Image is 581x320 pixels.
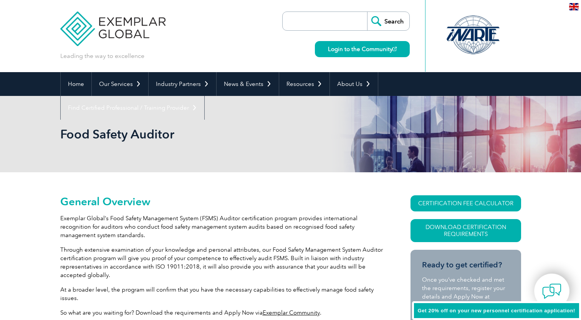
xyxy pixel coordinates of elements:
a: About Us [330,72,378,96]
a: Industry Partners [149,72,216,96]
a: News & Events [217,72,279,96]
a: Download Certification Requirements [411,219,521,242]
p: Leading the way to excellence [60,52,144,60]
p: Exemplar Global’s Food Safety Management System (FSMS) Auditor certification program provides int... [60,214,383,239]
a: Home [61,72,91,96]
input: Search [367,12,409,30]
img: contact-chat.png [542,282,561,301]
p: Once you’ve checked and met the requirements, register your details and Apply Now at [422,275,510,301]
a: CERTIFICATION FEE CALCULATOR [411,195,521,211]
a: Login to the Community [315,41,410,57]
a: Our Services [92,72,148,96]
h3: Ready to get certified? [422,260,510,270]
p: Through extensive examination of your knowledge and personal attributes, our Food Safety Manageme... [60,246,383,279]
span: Get 20% off on your new personnel certification application! [418,308,575,313]
img: open_square.png [392,47,397,51]
img: en [569,3,579,10]
a: Exemplar Community [263,309,320,316]
h2: General Overview [60,195,383,208]
p: At a broader level, the program will confirm that you have the necessary capabilities to effectiv... [60,285,383,302]
h1: Food Safety Auditor [60,127,355,142]
a: Find Certified Professional / Training Provider [61,96,204,120]
p: So what are you waiting for? Download the requirements and Apply Now via . [60,308,383,317]
a: Resources [279,72,329,96]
